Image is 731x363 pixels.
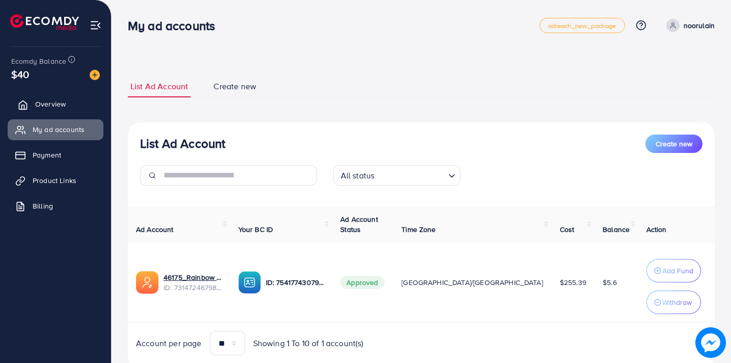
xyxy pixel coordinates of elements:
a: noorulain [662,19,715,32]
span: My ad accounts [33,124,85,135]
span: Ad Account Status [340,214,378,235]
span: $255.39 [560,277,586,288]
span: Ad Account [136,224,174,235]
p: ID: 7541774307903438866 [266,276,324,289]
span: Billing [33,201,53,211]
span: Product Links [33,175,76,186]
span: Balance [603,224,630,235]
h3: My ad accounts [128,18,223,33]
input: Search for option [377,166,444,183]
a: Billing [8,196,103,216]
span: Time Zone [401,224,436,235]
span: Action [646,224,667,235]
span: $5.6 [603,277,617,288]
img: image [695,327,726,358]
img: ic-ads-acc.e4c84228.svg [136,271,158,294]
button: Add Fund [646,259,701,282]
span: [GEOGRAPHIC_DATA]/[GEOGRAPHIC_DATA] [401,277,543,288]
a: 46175_Rainbow Mart_1703092077019 [164,272,222,282]
img: menu [90,19,101,31]
div: Search for option [333,165,461,186]
span: $40 [11,67,29,82]
p: Withdraw [662,296,692,308]
span: Account per page [136,338,202,349]
span: Cost [560,224,575,235]
span: Create new [213,81,256,92]
a: Product Links [8,170,103,191]
p: noorulain [684,19,715,32]
a: Payment [8,145,103,165]
span: ID: 7314724679808335874 [164,282,222,293]
span: List Ad Account [130,81,188,92]
span: Create new [656,139,692,149]
span: All status [339,168,377,183]
p: Add Fund [662,265,693,277]
button: Withdraw [646,291,701,314]
span: Your BC ID [238,224,274,235]
img: logo [10,14,79,30]
img: image [90,70,100,80]
span: Payment [33,150,61,160]
div: <span class='underline'>46175_Rainbow Mart_1703092077019</span></br>7314724679808335874 [164,272,222,293]
span: Overview [35,99,66,109]
a: My ad accounts [8,119,103,140]
span: Ecomdy Balance [11,56,66,66]
a: adreach_new_package [539,18,625,33]
img: ic-ba-acc.ded83a64.svg [238,271,261,294]
a: Overview [8,94,103,114]
span: Approved [340,276,384,289]
h3: List Ad Account [140,136,225,151]
span: adreach_new_package [548,22,616,29]
button: Create new [645,135,702,153]
span: Showing 1 To 10 of 1 account(s) [253,338,364,349]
